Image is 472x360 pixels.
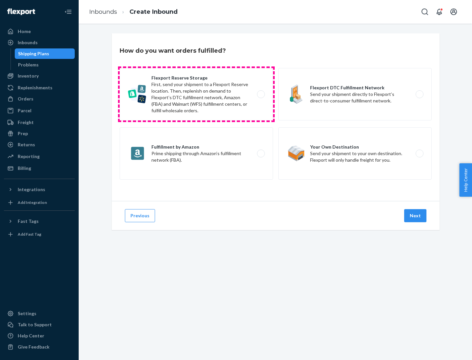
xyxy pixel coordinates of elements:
a: Problems [15,60,75,70]
div: Reporting [18,153,40,160]
button: Previous [125,209,155,222]
button: Close Navigation [62,5,75,18]
a: Inbounds [4,37,75,48]
div: Add Integration [18,200,47,205]
a: Home [4,26,75,37]
div: Orders [18,96,33,102]
a: Add Integration [4,197,75,208]
div: Inventory [18,73,39,79]
ol: breadcrumbs [84,2,183,22]
div: Replenishments [18,84,52,91]
div: Shipping Plans [18,50,49,57]
div: Add Fast Tag [18,231,41,237]
div: Settings [18,310,36,317]
a: Returns [4,139,75,150]
button: Open notifications [433,5,446,18]
a: Inbounds [89,8,117,15]
a: Settings [4,308,75,319]
a: Inventory [4,71,75,81]
div: Problems [18,62,39,68]
a: Reporting [4,151,75,162]
a: Billing [4,163,75,173]
div: Fast Tags [18,218,39,225]
button: Open Search Box [418,5,431,18]
button: Next [404,209,426,222]
button: Give Feedback [4,342,75,352]
button: Open account menu [447,5,460,18]
div: Returns [18,141,35,148]
a: Add Fast Tag [4,229,75,240]
a: Freight [4,117,75,128]
div: Billing [18,165,31,171]
div: Help Center [18,333,44,339]
a: Create Inbound [129,8,178,15]
a: Orders [4,94,75,104]
button: Help Center [459,163,472,197]
button: Integrations [4,184,75,195]
a: Shipping Plans [15,48,75,59]
h3: How do you want orders fulfilled? [120,46,226,55]
a: Parcel [4,105,75,116]
button: Fast Tags [4,216,75,226]
a: Talk to Support [4,319,75,330]
div: Freight [18,119,34,126]
a: Help Center [4,331,75,341]
div: Parcel [18,107,31,114]
div: Talk to Support [18,321,52,328]
div: Home [18,28,31,35]
div: Inbounds [18,39,38,46]
img: Flexport logo [7,9,35,15]
div: Integrations [18,186,45,193]
div: Give Feedback [18,344,49,350]
div: Prep [18,130,28,137]
a: Replenishments [4,82,75,93]
a: Prep [4,128,75,139]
